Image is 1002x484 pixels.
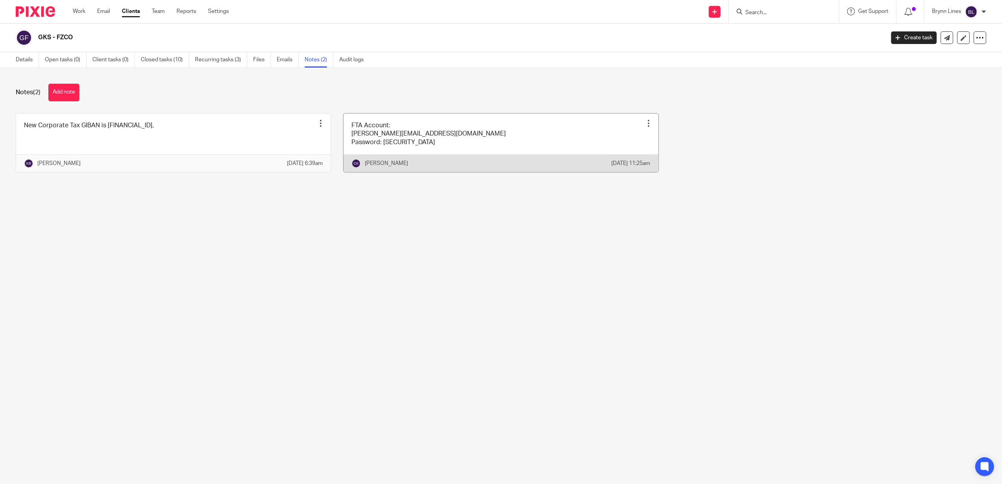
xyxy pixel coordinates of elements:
p: [DATE] 11:25am [612,159,651,167]
a: Recurring tasks (3) [195,52,247,68]
a: Audit logs [339,52,370,68]
h2: GKS - FZCO [38,33,711,42]
img: svg%3E [16,29,32,46]
img: svg%3E [24,159,33,168]
a: Open tasks (0) [45,52,86,68]
a: Settings [208,7,229,15]
p: Brynn Lines [932,7,961,15]
input: Search [745,9,815,16]
a: Closed tasks (10) [141,52,189,68]
a: Details [16,52,39,68]
h1: Notes [16,88,40,97]
a: Email [97,7,110,15]
img: Pixie [16,6,55,17]
img: svg%3E [965,5,978,18]
a: Emails [277,52,299,68]
a: Clients [122,7,140,15]
span: Get Support [858,9,888,14]
a: Client tasks (0) [92,52,135,68]
a: Create task [891,31,937,44]
span: (2) [33,89,40,95]
p: [PERSON_NAME] [37,159,81,167]
p: [DATE] 6:39am [287,159,323,167]
a: Work [73,7,85,15]
p: [PERSON_NAME] [365,159,408,167]
a: Notes (2) [305,52,333,68]
img: svg%3E [351,159,361,168]
a: Files [253,52,271,68]
a: Team [152,7,165,15]
button: Add note [48,84,79,101]
a: Reports [176,7,196,15]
